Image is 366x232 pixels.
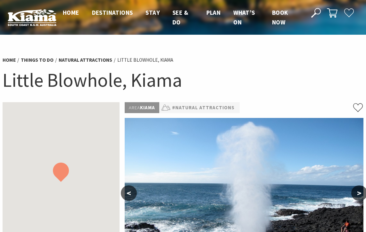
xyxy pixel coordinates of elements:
[59,57,112,63] a: Natural Attractions
[146,9,160,16] span: Stay
[172,104,235,112] a: #Natural Attractions
[8,9,56,26] img: Kiama Logo
[56,8,304,27] nav: Main Menu
[3,57,16,63] a: Home
[21,57,54,63] a: Things To Do
[3,67,363,92] h1: Little Blowhole, Kiama
[129,104,140,111] span: Area
[125,102,159,113] p: Kiama
[272,9,288,26] span: Book now
[117,56,173,64] li: Little Blowhole, Kiama
[206,9,221,16] span: Plan
[233,9,255,26] span: What’s On
[121,185,137,201] button: <
[172,9,188,26] span: See & Do
[92,9,133,16] span: Destinations
[63,9,79,16] span: Home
